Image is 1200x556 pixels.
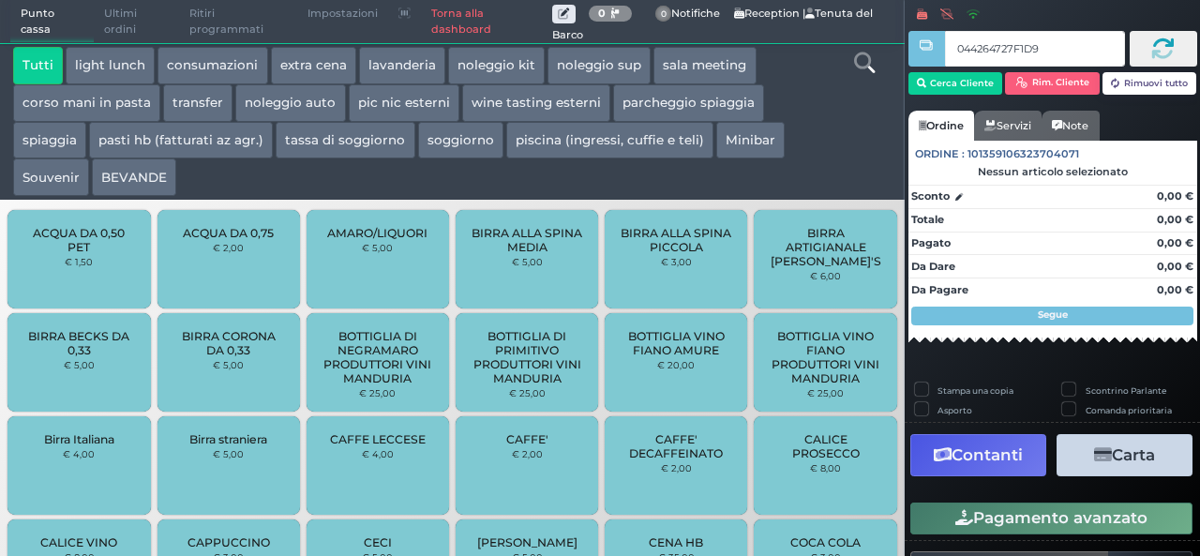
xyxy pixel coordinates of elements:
[448,47,545,84] button: noleggio kit
[770,329,881,385] span: BOTTIGLIA VINO FIANO PRODUTTORI VINI MANDURIA
[23,226,135,254] span: ACQUA DA 0,50 PET
[661,256,692,267] small: € 3,00
[910,434,1046,476] button: Contanti
[770,226,881,268] span: BIRRA ARTIGIANALE [PERSON_NAME]'S
[213,242,244,253] small: € 2,00
[621,329,732,357] span: BOTTIGLIA VINO FIANO AMURE
[509,387,546,398] small: € 25,00
[349,84,459,122] button: pic nic esterni
[1086,384,1166,397] label: Scontrino Parlante
[1157,236,1193,249] strong: 0,00 €
[13,47,63,84] button: Tutti
[362,242,393,253] small: € 5,00
[911,213,944,226] strong: Totale
[421,1,551,43] a: Torna alla dashboard
[908,165,1197,178] div: Nessun articolo selezionato
[716,122,785,159] button: Minibar
[512,448,543,459] small: € 2,00
[908,111,974,141] a: Ordine
[40,535,117,549] span: CALICE VINO
[477,535,577,549] span: [PERSON_NAME]
[1157,283,1193,296] strong: 0,00 €
[89,122,273,159] button: pasti hb (fatturati az agr.)
[1157,260,1193,273] strong: 0,00 €
[915,146,965,162] span: Ordine :
[179,1,297,43] span: Ritiri programmati
[649,535,703,549] span: CENA HB
[974,111,1042,141] a: Servizi
[13,84,160,122] button: corso mani in pasta
[92,158,176,196] button: BEVANDE
[297,1,388,27] span: Impostazioni
[13,122,86,159] button: spiaggia
[937,384,1013,397] label: Stampa una copia
[462,84,610,122] button: wine tasting esterni
[213,359,244,370] small: € 5,00
[807,387,844,398] small: € 25,00
[1102,72,1197,95] button: Rimuovi tutto
[271,47,356,84] button: extra cena
[910,503,1192,534] button: Pagamento avanzato
[330,432,426,446] span: CAFFE LECCESE
[1038,308,1068,321] strong: Segue
[911,283,968,296] strong: Da Pagare
[937,404,972,416] label: Asporto
[359,47,445,84] button: lavanderia
[472,329,583,385] span: BOTTIGLIA DI PRIMITIVO PRODUTTORI VINI MANDURIA
[64,359,95,370] small: € 5,00
[65,256,93,267] small: € 1,50
[362,448,394,459] small: € 4,00
[547,47,651,84] button: noleggio sup
[598,7,606,20] b: 0
[1157,213,1193,226] strong: 0,00 €
[653,47,756,84] button: sala meeting
[235,84,345,122] button: noleggio auto
[1086,404,1172,416] label: Comanda prioritaria
[790,535,861,549] span: COCA COLA
[94,1,179,43] span: Ultimi ordini
[621,432,732,460] span: CAFFE' DECAFFEINATO
[364,535,392,549] span: CECI
[657,359,695,370] small: € 20,00
[1057,434,1192,476] button: Carta
[63,448,95,459] small: € 4,00
[189,432,267,446] span: Birra straniera
[183,226,274,240] span: ACQUA DA 0,75
[359,387,396,398] small: € 25,00
[911,260,955,273] strong: Da Dare
[621,226,732,254] span: BIRRA ALLA SPINA PICCOLA
[945,31,1124,67] input: Codice Cliente
[23,329,135,357] span: BIRRA BECKS DA 0,33
[506,432,548,446] span: CAFFE'
[908,72,1003,95] button: Cerca Cliente
[655,6,672,23] span: 0
[418,122,503,159] button: soggiorno
[810,462,841,473] small: € 8,00
[512,256,543,267] small: € 5,00
[44,432,114,446] span: Birra Italiana
[506,122,713,159] button: piscina (ingressi, cuffie e teli)
[967,146,1079,162] span: 101359106323704071
[276,122,414,159] button: tassa di soggiorno
[10,1,95,43] span: Punto cassa
[157,47,267,84] button: consumazioni
[187,535,270,549] span: CAPPUCCINO
[911,188,950,204] strong: Sconto
[1157,189,1193,203] strong: 0,00 €
[172,329,284,357] span: BIRRA CORONA DA 0,33
[66,47,155,84] button: light lunch
[810,270,841,281] small: € 6,00
[472,226,583,254] span: BIRRA ALLA SPINA MEDIA
[770,432,881,460] span: CALICE PROSECCO
[322,329,434,385] span: BOTTIGLIA DI NEGRAMARO PRODUTTORI VINI MANDURIA
[911,236,951,249] strong: Pagato
[1005,72,1100,95] button: Rim. Cliente
[163,84,232,122] button: transfer
[613,84,764,122] button: parcheggio spiaggia
[661,462,692,473] small: € 2,00
[1042,111,1099,141] a: Note
[327,226,427,240] span: AMARO/LIQUORI
[13,158,89,196] button: Souvenir
[213,448,244,459] small: € 5,00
